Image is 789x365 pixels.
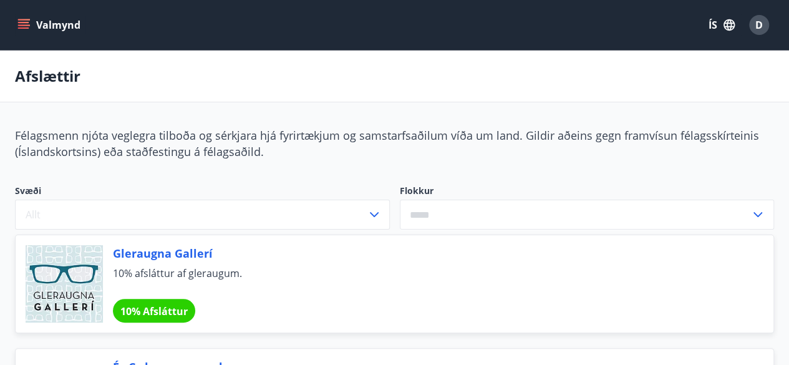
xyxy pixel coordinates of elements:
[400,185,775,197] label: Flokkur
[120,304,188,318] span: 10% Afsláttur
[15,66,80,87] p: Afslættir
[15,200,390,230] button: Allt
[113,266,743,294] span: 10% afsláttur af gleraugum.
[15,14,85,36] button: menu
[113,245,743,261] span: Gleraugna Gallerí
[15,185,390,200] span: Svæði
[702,14,742,36] button: ÍS
[755,18,763,32] span: D
[744,10,774,40] button: D
[26,208,41,221] span: Allt
[15,128,759,159] span: Félagsmenn njóta veglegra tilboða og sérkjara hjá fyrirtækjum og samstarfsaðilum víða um land. Gi...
